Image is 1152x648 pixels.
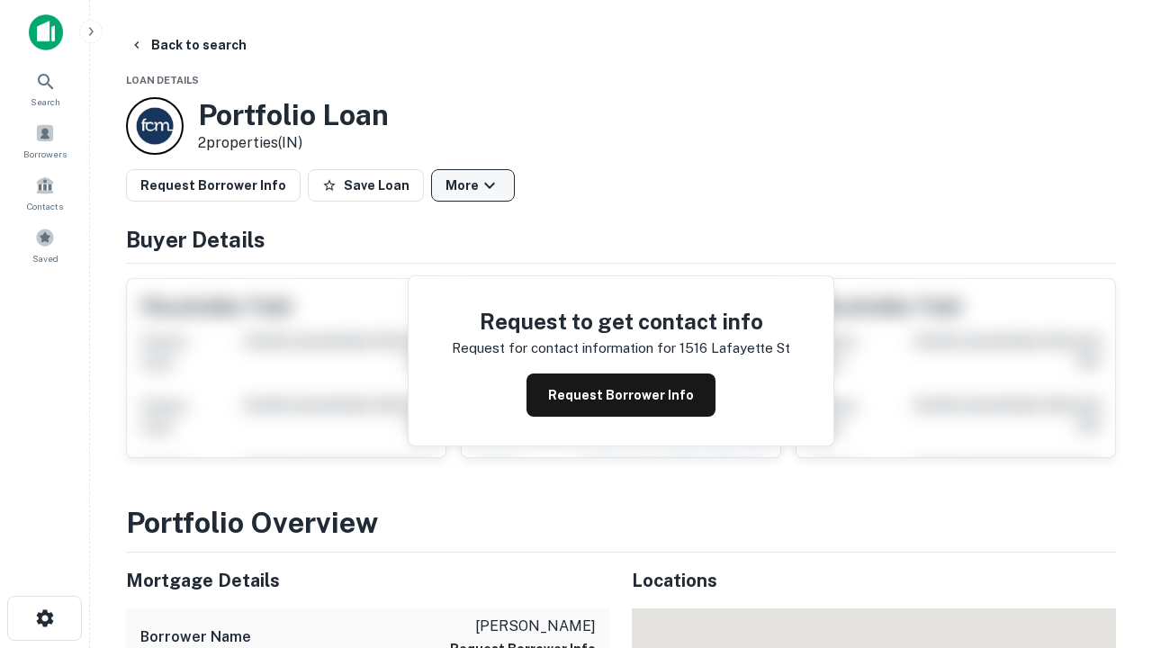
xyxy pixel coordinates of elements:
button: More [431,169,515,202]
a: Saved [5,220,85,269]
p: [PERSON_NAME] [450,616,596,637]
p: 1516 lafayette st [679,337,790,359]
span: Borrowers [23,147,67,161]
h4: Request to get contact info [452,305,790,337]
img: capitalize-icon.png [29,14,63,50]
p: 2 properties (IN) [198,132,389,154]
h3: Portfolio Loan [198,98,389,132]
h3: Portfolio Overview [126,501,1116,544]
button: Save Loan [308,169,424,202]
span: Contacts [27,199,63,213]
a: Borrowers [5,116,85,165]
button: Request Borrower Info [526,373,715,417]
p: Request for contact information for [452,337,676,359]
iframe: Chat Widget [1062,504,1152,590]
h5: Mortgage Details [126,567,610,594]
span: Saved [32,251,58,265]
button: Request Borrower Info [126,169,301,202]
a: Search [5,64,85,112]
a: Contacts [5,168,85,217]
span: Search [31,94,60,109]
span: Loan Details [126,75,199,85]
h4: Buyer Details [126,223,1116,256]
h6: Borrower Name [140,626,251,648]
h5: Locations [632,567,1116,594]
button: Back to search [122,29,254,61]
